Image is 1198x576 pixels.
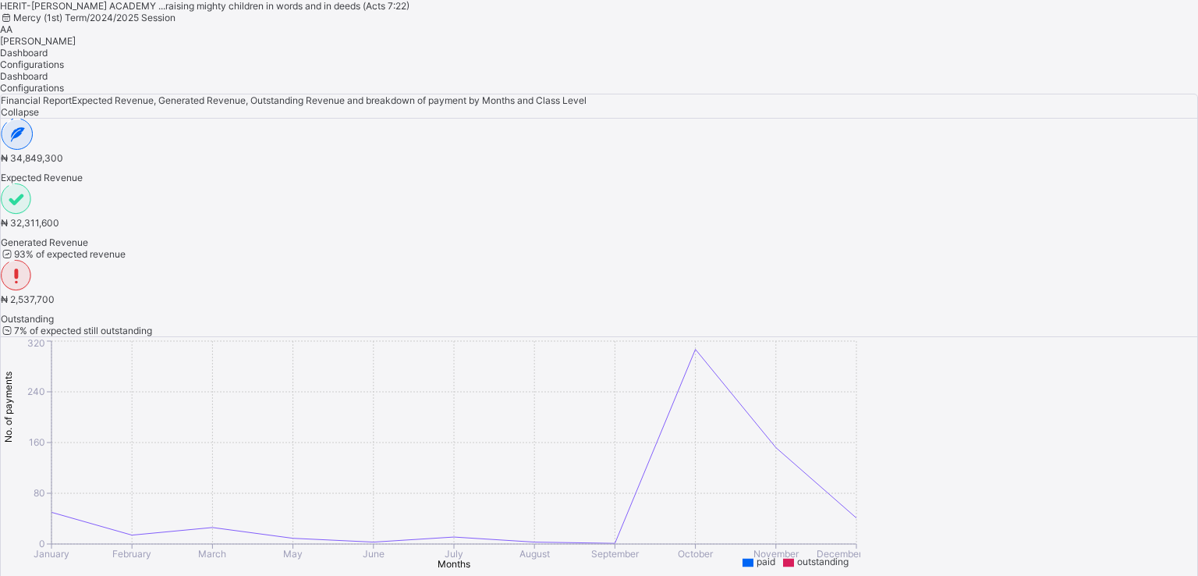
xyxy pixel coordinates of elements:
[1,325,152,336] span: 7 % of expected still outstanding
[445,548,463,560] tspan: July
[1,94,72,106] span: Financial Report
[1,248,126,260] span: 93 % of expected revenue
[39,538,45,549] tspan: 0
[519,548,550,560] tspan: August
[112,548,151,560] tspan: February
[1,152,63,164] span: ₦ 34,849,300
[591,548,640,560] tspan: September
[1,260,31,291] img: outstanding-1.146d663e52f09953f639664a84e30106.svg
[27,337,45,349] tspan: 320
[363,548,385,560] tspan: June
[1,217,59,229] span: ₦ 32,311,600
[34,548,69,560] tspan: January
[283,548,303,560] tspan: May
[757,556,775,567] span: paid
[1,106,39,118] span: Collapse
[1,183,31,215] img: paid-1.3eb1404cbcb1d3b736510a26bbfa3ccb.svg
[1,313,1197,325] span: Outstanding
[198,548,226,560] tspan: March
[34,487,45,499] tspan: 80
[1,293,55,305] span: ₦ 2,537,700
[817,548,863,560] tspan: December
[2,372,14,443] tspan: No. of payments
[678,548,714,560] tspan: October
[27,386,45,397] tspan: 240
[1,172,1197,183] span: Expected Revenue
[29,436,45,448] tspan: 160
[1,236,1197,248] span: Generated Revenue
[753,548,799,560] tspan: November
[72,94,587,106] span: Expected Revenue, Generated Revenue, Outstanding Revenue and breakdown of payment by Months and C...
[1,119,34,150] img: expected-2.4343d3e9d0c965b919479240f3db56ac.svg
[797,556,849,567] span: outstanding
